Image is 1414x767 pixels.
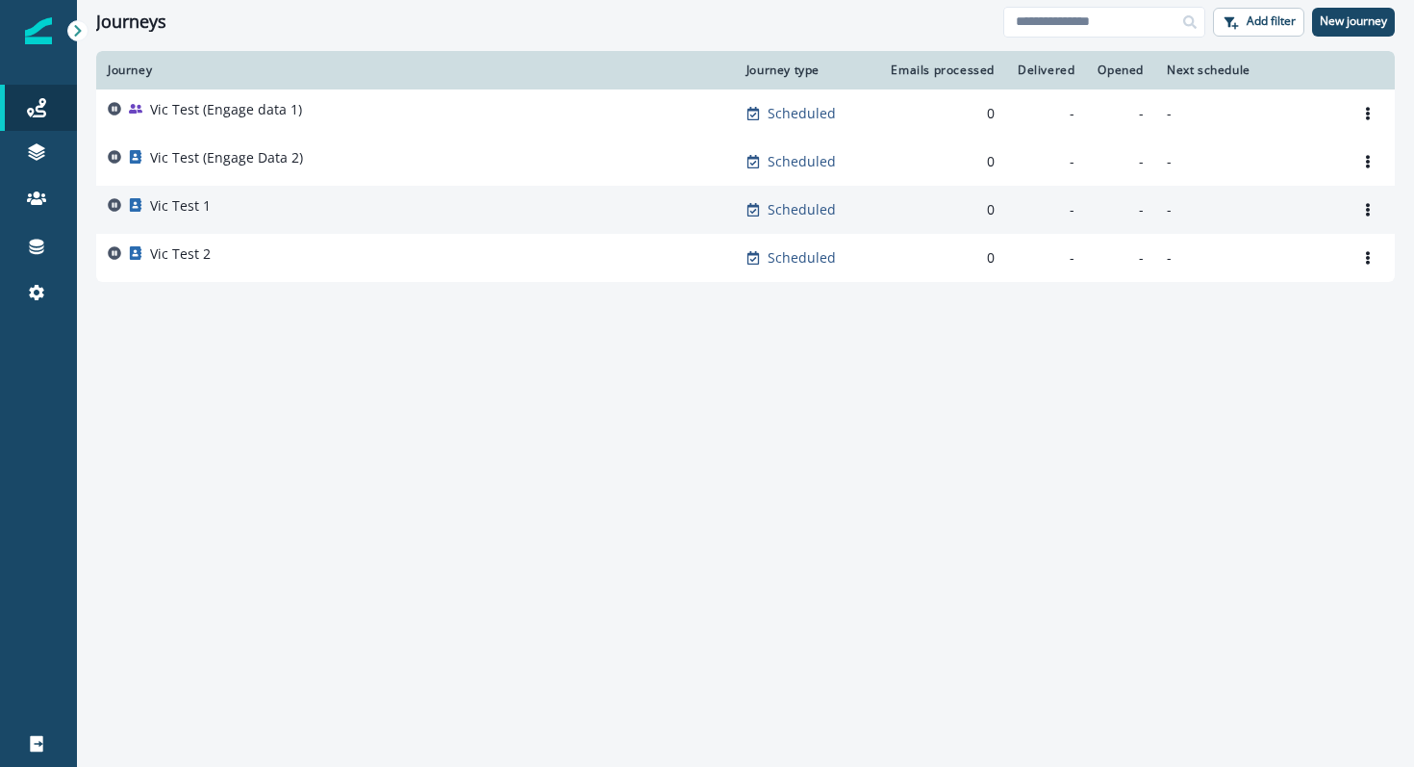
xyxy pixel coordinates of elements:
[150,244,211,264] p: Vic Test 2
[1247,14,1296,28] p: Add filter
[96,89,1395,138] a: Vic Test (Engage data 1)Scheduled0---Options
[96,234,1395,282] a: Vic Test 2Scheduled0---Options
[1167,248,1329,268] p: -
[886,63,995,78] div: Emails processed
[108,63,723,78] div: Journey
[1018,152,1074,171] div: -
[1352,243,1383,272] button: Options
[1098,200,1144,219] div: -
[1098,152,1144,171] div: -
[886,248,995,268] div: 0
[96,138,1395,186] a: Vic Test (Engage Data 2)Scheduled0---Options
[886,152,995,171] div: 0
[768,152,836,171] p: Scheduled
[886,104,995,123] div: 0
[746,63,863,78] div: Journey type
[1098,104,1144,123] div: -
[1167,152,1329,171] p: -
[1352,195,1383,224] button: Options
[1167,63,1329,78] div: Next schedule
[1018,248,1074,268] div: -
[150,148,303,167] p: Vic Test (Engage Data 2)
[768,200,836,219] p: Scheduled
[1352,99,1383,128] button: Options
[150,100,302,119] p: Vic Test (Engage data 1)
[1098,63,1144,78] div: Opened
[1167,200,1329,219] p: -
[1018,200,1074,219] div: -
[768,248,836,268] p: Scheduled
[1018,63,1074,78] div: Delivered
[1018,104,1074,123] div: -
[96,12,166,33] h1: Journeys
[1213,8,1304,37] button: Add filter
[25,17,52,44] img: Inflection
[1098,248,1144,268] div: -
[96,186,1395,234] a: Vic Test 1Scheduled0---Options
[768,104,836,123] p: Scheduled
[1312,8,1395,37] button: New journey
[1352,147,1383,176] button: Options
[1320,14,1387,28] p: New journey
[1167,104,1329,123] p: -
[150,196,211,216] p: Vic Test 1
[886,200,995,219] div: 0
